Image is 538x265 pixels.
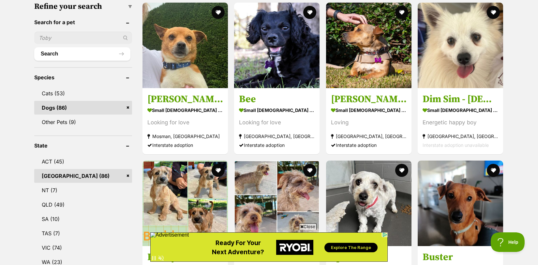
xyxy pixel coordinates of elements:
[487,6,500,19] button: favourite
[423,93,498,105] h3: Dim Sim - [DEMOGRAPHIC_DATA] Pomeranian X Spitz
[34,226,132,240] a: TAS (7)
[326,88,411,154] a: [PERSON_NAME] small [DEMOGRAPHIC_DATA] Dog Loving [GEOGRAPHIC_DATA], [GEOGRAPHIC_DATA] Interstate...
[395,164,408,177] button: favourite
[299,223,317,230] span: Close
[34,241,132,255] a: VIC (74)
[331,93,407,105] h3: [PERSON_NAME]
[234,161,320,246] img: Elsie - Cavalier King Charles Spaniel x Poodle Dog
[423,251,498,263] h3: Buster
[34,143,132,148] header: State
[34,47,130,60] button: Search
[142,161,228,246] img: Buddy - Mixed breed Dog
[147,93,223,105] h3: [PERSON_NAME]
[147,105,223,115] strong: small [DEMOGRAPHIC_DATA] Dog
[147,141,223,149] div: Interstate adoption
[423,132,498,141] strong: [GEOGRAPHIC_DATA], [GEOGRAPHIC_DATA]
[147,118,223,127] div: Looking for love
[142,88,228,154] a: [PERSON_NAME] small [DEMOGRAPHIC_DATA] Dog Looking for love Mosman, [GEOGRAPHIC_DATA] Interstate ...
[239,141,315,149] div: Interstate adoption
[34,115,132,129] a: Other Pets (9)
[331,251,407,263] h3: Spot
[239,118,315,127] div: Looking for love
[234,3,320,88] img: Bee - Cavalier King Charles Spaniel Dog
[34,86,132,100] a: Cats (53)
[34,212,132,226] a: SA (10)
[304,6,317,19] button: favourite
[418,3,503,88] img: Dim Sim - 10 Month Old Pomeranian X Spitz - Pomeranian x Japanese Spitz Dog
[395,6,408,19] button: favourite
[212,164,225,177] button: favourite
[418,161,503,246] img: Buster - Dachshund Dog
[93,0,97,5] img: adc.png
[331,141,407,149] div: Interstate adoption
[331,132,407,141] strong: [GEOGRAPHIC_DATA], [GEOGRAPHIC_DATA]
[423,105,498,115] strong: small [DEMOGRAPHIC_DATA] Dog
[34,101,132,115] a: Dogs (86)
[326,3,411,88] img: Porter - Dachshund (Miniature Smooth Haired) x Staffordshire Bull Terrier Dog
[142,3,228,88] img: Pablo - Mixed breed Dog
[326,161,411,246] img: Spot - Maltese Dog
[239,132,315,141] strong: [GEOGRAPHIC_DATA], [GEOGRAPHIC_DATA]
[304,164,317,177] button: favourite
[239,93,315,105] h3: Bee
[147,132,223,141] strong: Mosman, [GEOGRAPHIC_DATA]
[491,232,525,252] iframe: Help Scout Beacon - Open
[34,183,132,197] a: NT (7)
[423,142,489,148] span: Interstate adoption unavailable
[34,74,132,80] header: Species
[34,169,132,183] a: [GEOGRAPHIC_DATA] (86)
[150,232,388,262] iframe: Advertisement
[234,88,320,154] a: Bee small [DEMOGRAPHIC_DATA] Dog Looking for love [GEOGRAPHIC_DATA], [GEOGRAPHIC_DATA] Interstate...
[34,19,132,25] header: Search for a pet
[331,118,407,127] div: Loving
[423,118,498,127] div: Energetic happy boy
[34,198,132,211] a: QLD (49)
[34,2,132,11] h3: Refine your search
[147,251,223,263] h3: Buddy
[418,88,503,154] a: Dim Sim - [DEMOGRAPHIC_DATA] Pomeranian X Spitz small [DEMOGRAPHIC_DATA] Dog Energetic happy boy ...
[239,105,315,115] strong: small [DEMOGRAPHIC_DATA] Dog
[212,6,225,19] button: favourite
[487,164,500,177] button: favourite
[34,32,132,44] input: Toby
[34,155,132,168] a: ACT (45)
[331,105,407,115] strong: small [DEMOGRAPHIC_DATA] Dog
